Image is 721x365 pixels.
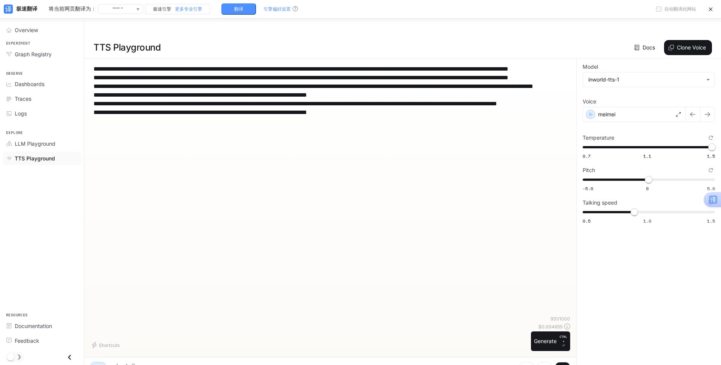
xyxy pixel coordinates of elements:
span: Graph Registry [15,50,52,58]
button: GenerateCTRL +⏎ [531,331,570,351]
a: Overview [3,23,81,37]
button: Reset to default [707,134,715,142]
span: Dashboards [15,80,44,88]
span: Feedback [15,337,39,345]
a: Traces [3,92,81,105]
a: Docs [633,40,658,55]
span: Dark mode toggle [7,353,14,361]
span: TTS Playground [15,154,55,162]
a: Dashboards [3,77,81,91]
a: TTS Playground [3,152,81,165]
p: Talking speed [583,200,617,205]
a: Feedback [3,334,81,347]
a: LLM Playground [3,137,81,150]
button: Close drawer [61,350,78,365]
span: 0 [646,185,649,192]
span: Traces [15,95,31,103]
span: 1.1 [643,153,651,159]
button: Shortcuts [91,339,123,351]
span: 0.7 [583,153,591,159]
p: meimei [598,111,615,118]
button: Reset to default [707,166,715,174]
span: Logs [15,109,27,117]
p: ⏎ [560,334,567,348]
button: Clone Voice [664,40,712,55]
span: 0.5 [583,218,591,224]
h1: TTS Playground [94,40,161,55]
p: Model [583,64,598,69]
a: Graph Registry [3,48,81,61]
span: LLM Playground [15,140,55,148]
div: inworld-tts-1 [583,72,715,87]
p: Temperature [583,135,614,140]
a: Logs [3,107,81,120]
span: 1.5 [707,218,715,224]
p: Pitch [583,168,595,173]
span: -5.0 [583,185,593,192]
div: inworld-tts-1 [588,76,703,83]
span: 5.0 [707,185,715,192]
span: Overview [15,26,38,34]
span: Documentation [15,322,52,330]
p: Voice [583,99,596,104]
span: 1.0 [643,218,651,224]
p: 931 / 1000 [551,316,570,322]
p: $ 0.004655 [538,323,563,330]
p: CTRL + [560,334,567,343]
a: Documentation [3,319,81,333]
span: 1.5 [707,153,715,159]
